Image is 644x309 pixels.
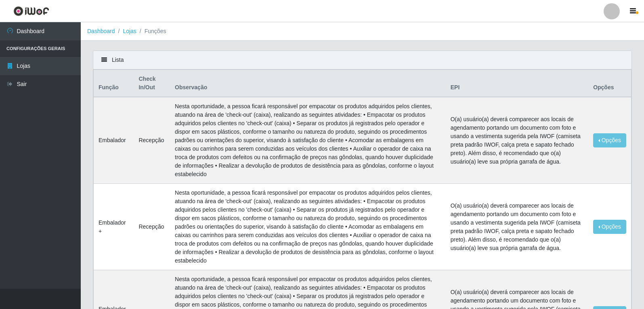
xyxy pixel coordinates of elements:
[134,97,170,184] td: Recepção
[593,133,626,147] button: Opções
[87,28,115,34] a: Dashboard
[170,97,446,184] td: Nesta oportunidade, a pessoa ficará responsável por empacotar os produtos adquiridos pelos client...
[170,184,446,270] td: Nesta oportunidade, a pessoa ficará responsável por empacotar os produtos adquiridos pelos client...
[170,70,446,97] th: Observação
[81,22,644,41] nav: breadcrumb
[123,28,136,34] a: Lojas
[446,70,588,97] th: EPI
[13,6,49,16] img: CoreUI Logo
[134,184,170,270] td: Recepção
[94,184,134,270] td: Embalador +
[134,70,170,97] th: Check In/Out
[588,70,631,97] th: Opções
[94,70,134,97] th: Função
[136,27,166,36] li: Funções
[93,51,631,69] div: Lista
[593,220,626,234] button: Opções
[446,97,588,184] td: O(a) usuário(a) deverá comparecer aos locais de agendamento portando um documento com foto e usan...
[446,184,588,270] td: O(a) usuário(a) deverá comparecer aos locais de agendamento portando um documento com foto e usan...
[94,97,134,184] td: Embalador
